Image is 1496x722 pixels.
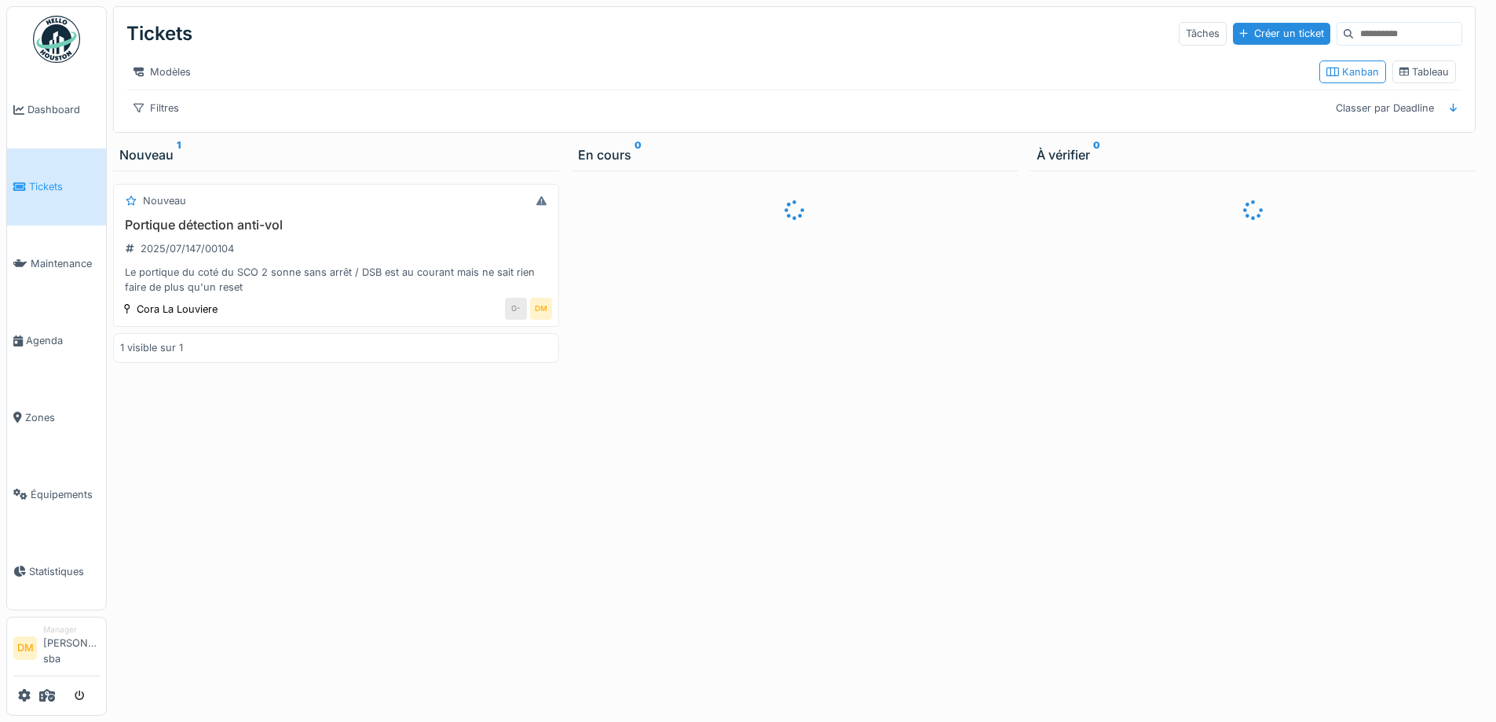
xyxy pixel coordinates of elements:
[7,225,106,302] a: Maintenance
[126,97,186,119] div: Filtres
[530,298,552,320] div: DM
[7,71,106,148] a: Dashboard
[29,179,100,194] span: Tickets
[1329,97,1441,119] div: Classer par Deadline
[1179,22,1227,45] div: Tâches
[177,145,181,164] sup: 1
[13,624,100,676] a: DM Manager[PERSON_NAME] sba
[1326,64,1379,79] div: Kanban
[143,193,186,208] div: Nouveau
[26,333,100,348] span: Agenda
[505,298,527,320] div: G-
[120,265,552,295] div: Le portique du coté du SCO 2 sonne sans arrêt / DSB est au courant mais ne sait rien faire de plu...
[43,624,100,673] li: [PERSON_NAME] sba
[13,636,37,660] li: DM
[7,533,106,610] a: Statistiques
[43,624,100,636] div: Manager
[1037,145,1470,164] div: À vérifier
[578,145,1011,164] div: En cours
[7,379,106,456] a: Zones
[1093,145,1100,164] sup: 0
[119,145,553,164] div: Nouveau
[120,218,552,233] h3: Portique détection anti-vol
[27,102,100,117] span: Dashboard
[120,340,183,355] div: 1 visible sur 1
[141,241,234,256] div: 2025/07/147/00104
[7,456,106,533] a: Équipements
[635,145,642,164] sup: 0
[31,256,100,271] span: Maintenance
[7,148,106,225] a: Tickets
[33,16,80,63] img: Badge_color-CXgf-gQk.svg
[137,302,218,317] div: Cora La Louviere
[29,564,100,579] span: Statistiques
[126,60,198,83] div: Modèles
[31,487,100,502] span: Équipements
[25,410,100,425] span: Zones
[1233,23,1330,44] div: Créer un ticket
[126,13,192,54] div: Tickets
[7,302,106,379] a: Agenda
[1399,64,1450,79] div: Tableau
